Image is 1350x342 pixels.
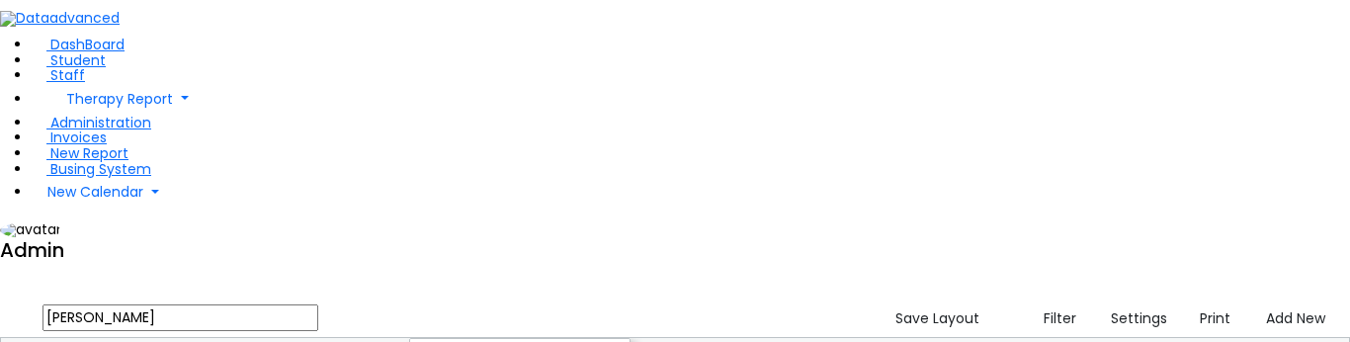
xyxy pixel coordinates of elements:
[32,128,107,147] a: Invoices
[50,143,128,163] span: New Report
[50,113,151,132] span: Administration
[32,65,85,85] a: Staff
[50,128,107,147] span: Invoices
[66,89,173,109] span: Therapy Report
[50,50,106,70] span: Student
[32,159,151,179] a: Busing System
[886,303,988,334] button: Save Layout
[42,304,318,331] input: Search
[50,159,151,179] span: Busing System
[32,35,125,54] a: DashBoard
[32,84,1350,116] a: Therapy Report
[1247,303,1335,334] button: Add New
[32,50,106,70] a: Student
[1085,303,1176,334] button: Settings
[1176,303,1239,334] button: Print
[32,113,151,132] a: Administration
[50,35,125,54] span: DashBoard
[32,177,1350,207] a: New Calendar
[50,65,85,85] span: Staff
[32,143,128,163] a: New Report
[47,182,143,202] span: New Calendar
[1018,303,1085,334] button: Filter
